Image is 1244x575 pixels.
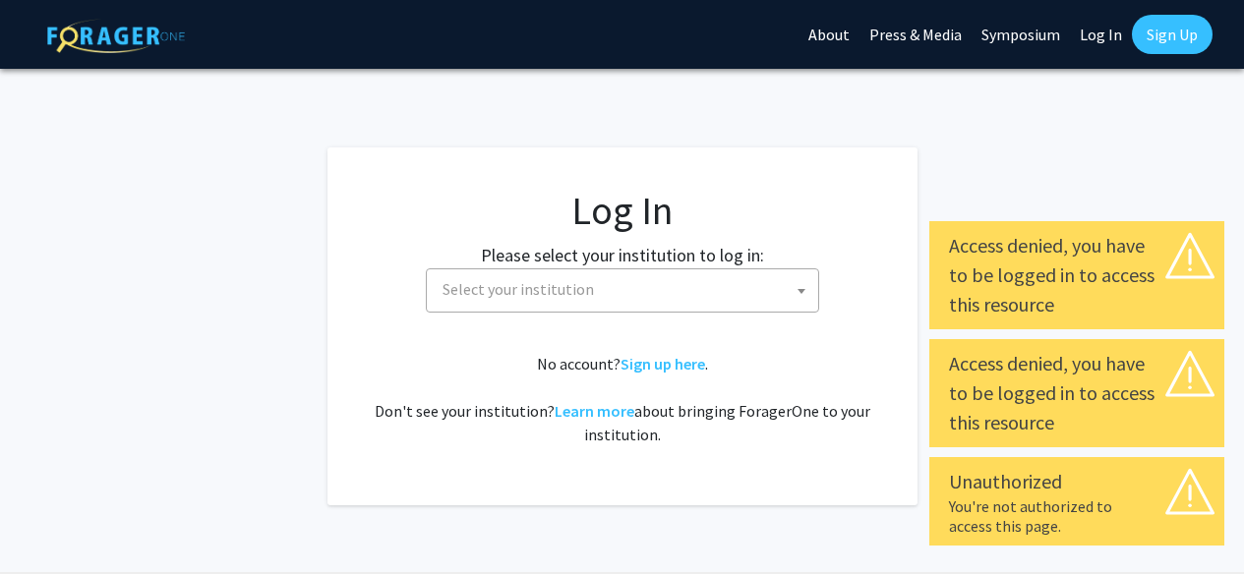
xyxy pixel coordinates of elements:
div: Access denied, you have to be logged in to access this resource [949,231,1205,319]
div: Unauthorized [949,467,1205,496]
a: Sign Up [1132,15,1213,54]
img: ForagerOne Logo [47,19,185,53]
h1: Log In [367,187,878,234]
div: No account? . Don't see your institution? about bringing ForagerOne to your institution. [367,352,878,446]
span: Select your institution [426,268,819,313]
span: Select your institution [435,269,818,310]
a: Sign up here [621,354,705,374]
div: You're not authorized to access this page. [949,496,1205,536]
span: Select your institution [443,279,594,299]
div: Access denied, you have to be logged in to access this resource [949,349,1205,437]
label: Please select your institution to log in: [481,242,764,268]
a: Learn more about bringing ForagerOne to your institution [555,401,634,421]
